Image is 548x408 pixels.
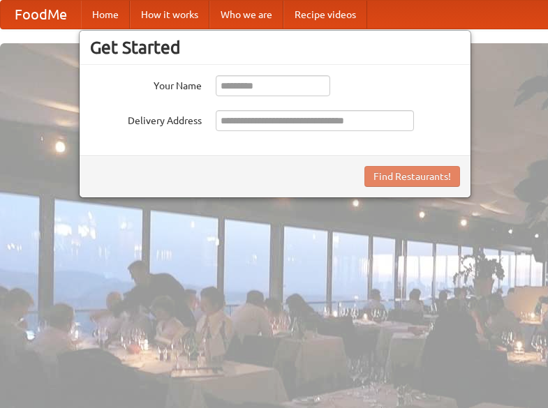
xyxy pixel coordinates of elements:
[90,75,202,93] label: Your Name
[90,37,460,58] h3: Get Started
[130,1,209,29] a: How it works
[81,1,130,29] a: Home
[90,110,202,128] label: Delivery Address
[1,1,81,29] a: FoodMe
[364,166,460,187] button: Find Restaurants!
[283,1,367,29] a: Recipe videos
[209,1,283,29] a: Who we are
